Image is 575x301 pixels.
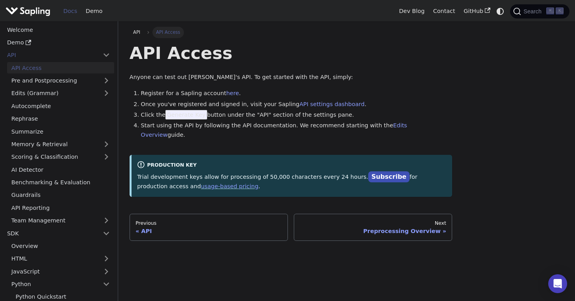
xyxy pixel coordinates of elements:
a: HTML [7,253,114,264]
div: Open Intercom Messenger [548,274,567,293]
a: API [3,50,98,61]
a: Summarize [7,126,114,137]
nav: Docs pages [130,214,453,240]
li: Once you've registered and signed in, visit your Sapling . [141,100,453,109]
div: Production Key [137,161,447,170]
a: API Access [7,62,114,73]
button: Search (Command+K) [510,4,569,18]
a: Guardrails [7,189,114,201]
img: Sapling.ai [6,6,50,17]
a: Dev Blog [395,5,428,17]
span: API [133,29,140,35]
kbd: ⌘ [546,7,554,15]
a: Benchmarking & Evaluation [7,177,114,188]
a: here [226,90,239,96]
p: Anyone can test out [PERSON_NAME]'s API. To get started with the API, simply: [130,73,453,82]
a: Team Management [7,215,114,226]
a: Demo [3,37,114,48]
a: SDK [3,228,98,239]
a: Subscribe [368,171,410,183]
a: API settings dashboard [299,101,364,107]
li: Register for a Sapling account . [141,89,453,98]
span: Generate Key [165,110,207,119]
a: GitHub [459,5,494,17]
button: Collapse sidebar category 'API' [98,50,114,61]
a: API [130,27,144,38]
span: Search [521,8,546,15]
div: Preprocessing Overview [300,228,446,235]
a: Demo [82,5,107,17]
a: Edits (Grammar) [7,88,114,99]
p: Trial development keys allow for processing of 50,000 characters every 24 hours. for production a... [137,172,447,191]
a: Sapling.ai [6,6,53,17]
a: Rephrase [7,113,114,125]
h1: API Access [130,42,453,64]
kbd: K [556,7,564,15]
a: Docs [59,5,82,17]
a: Scoring & Classification [7,151,114,163]
a: API Reporting [7,202,114,213]
a: Overview [7,240,114,252]
a: NextPreprocessing Overview [294,214,453,240]
a: PreviousAPI [130,214,288,240]
div: Previous [135,220,282,226]
a: Welcome [3,24,114,35]
li: Start using the API by following the API documentation. We recommend starting with the guide. [141,121,453,140]
nav: Breadcrumbs [130,27,453,38]
div: Next [300,220,446,226]
a: JavaScript [7,266,114,277]
a: Autocomplete [7,100,114,112]
a: usage-based pricing [201,183,258,189]
div: API [135,228,282,235]
a: Contact [429,5,460,17]
a: AI Detector [7,164,114,175]
li: Click the button under the "API" section of the settings pane. [141,110,453,120]
button: Switch between dark and light mode (currently system mode) [495,6,506,17]
a: Memory & Retrieval [7,139,114,150]
a: Pre and Postprocessing [7,75,114,86]
a: Python [7,279,114,290]
span: API Access [152,27,184,38]
button: Collapse sidebar category 'SDK' [98,228,114,239]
